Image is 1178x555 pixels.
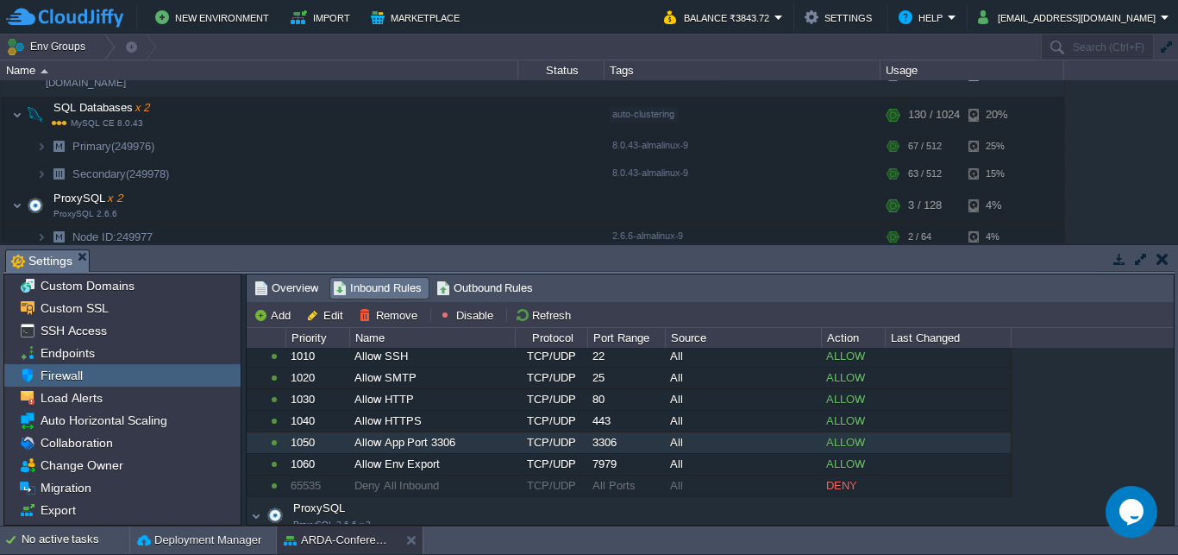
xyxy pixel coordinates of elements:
div: 80 [588,389,664,410]
div: Priority [287,328,349,348]
a: Load Alerts [37,390,105,406]
img: CloudJiffy [6,7,123,28]
span: 8.0.43-almalinux-9 [612,167,688,178]
span: MySQL CE 8.0.43 [52,118,143,128]
a: Node ID:249977 [71,230,155,244]
div: 20% [968,98,1024,132]
img: AMDAwAAAACH5BAEAAAAALAAAAAABAAEAAAICRAEAOw== [47,161,71,187]
div: Name [351,328,514,348]
div: 1030 [286,389,348,410]
div: 130 / 1024 [908,98,960,132]
button: Edit [306,307,348,323]
div: 443 [588,411,664,432]
div: All [666,368,820,388]
span: (249976) [111,140,154,153]
a: SQL Databasesx 2MySQL CE 8.0.43 [52,101,152,114]
div: 25 [588,368,664,388]
button: Settings [805,7,877,28]
div: All [666,432,820,453]
div: 1060 [286,454,348,475]
a: Change Owner [37,457,126,473]
img: AMDAwAAAACH5BAEAAAAALAAAAAABAAEAAAICRAEAOw== [47,224,71,250]
span: (249978) [126,167,169,180]
span: 2.6.6-almalinux-9 [612,230,683,241]
a: ProxySQLx 2ProxySQL 2.6.6 [52,192,125,205]
div: Name [2,60,517,80]
div: Usage [881,60,1063,80]
span: Inbound Rules [333,279,422,298]
div: Deny All Inbound [350,476,513,496]
div: TCP/UDP [516,432,587,453]
div: TCP/UDP [516,346,587,367]
a: Custom SSL [37,300,111,316]
div: Allow SSH [350,346,513,367]
div: Action [823,328,885,348]
div: 22 [588,346,664,367]
div: Allow HTTP [350,389,513,410]
span: x 2 [105,192,122,205]
span: Node ID: [72,230,116,243]
div: ALLOW [822,346,884,367]
div: 25% [968,133,1024,160]
div: All [666,411,820,432]
span: 249977 [71,230,155,244]
span: x 2 [133,101,150,114]
button: New Environment [155,7,274,28]
button: Import [291,7,355,28]
button: ARDA-Conference-DB [284,532,392,549]
div: 3 / 128 [908,188,942,223]
div: TCP/UDP [516,411,587,432]
div: TCP/UDP [516,454,587,475]
div: Allow App Port 3306 [350,432,513,453]
a: SSH Access [37,323,110,338]
a: Export [37,502,78,518]
div: ALLOW [822,389,884,410]
div: Port Range [589,328,665,348]
span: Overview [254,279,318,298]
button: Disable [439,307,498,323]
div: Last Changed [887,328,1011,348]
a: Firewall [37,368,85,383]
a: Primary(249976) [71,139,157,154]
div: All [666,454,820,475]
div: ALLOW [822,368,884,388]
a: Custom Domains [37,278,137,293]
a: Collaboration [37,435,116,451]
div: 1050 [286,432,348,453]
span: Secondary [71,167,172,181]
img: AMDAwAAAACH5BAEAAAAALAAAAAABAAEAAAICRAEAOw== [23,188,47,223]
div: Tags [605,60,880,80]
div: All [666,346,820,367]
div: 1010 [286,346,348,367]
div: ALLOW [822,454,884,475]
div: 4% [968,188,1024,223]
div: Allow HTTPS [350,411,513,432]
button: Help [899,7,948,28]
button: Env Groups [6,35,91,59]
img: AMDAwAAAACH5BAEAAAAALAAAAAABAAEAAAICRAEAOw== [41,69,48,73]
button: Refresh [515,307,576,323]
img: AMDAwAAAACH5BAEAAAAALAAAAAABAAEAAAICRAEAOw== [47,133,71,160]
div: DENY [822,476,884,496]
div: ALLOW [822,411,884,432]
div: 3306 [588,432,664,453]
span: 8.0.43-almalinux-9 [612,140,688,150]
span: ProxySQL [52,191,125,205]
div: All Ports [588,476,664,496]
button: Remove [359,307,423,323]
div: No active tasks [22,527,129,554]
a: Endpoints [37,345,97,361]
button: Deployment Manager [137,532,261,549]
div: TCP/UDP [516,389,587,410]
span: SQL Databases [52,100,152,115]
div: Source [667,328,821,348]
a: Migration [37,480,94,495]
span: auto-clustering [612,109,674,119]
div: ALLOW [822,432,884,453]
